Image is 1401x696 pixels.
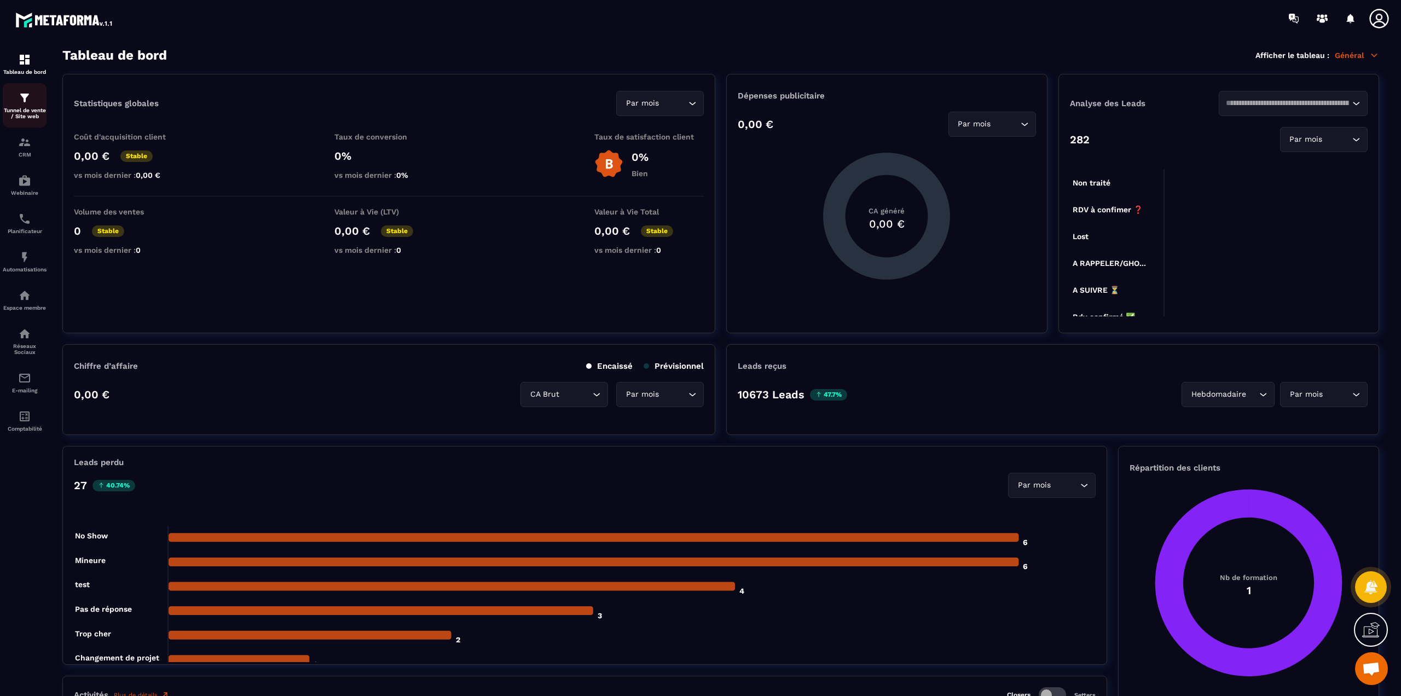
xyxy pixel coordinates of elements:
tspan: Pas de réponse [75,605,132,613]
p: Tableau de bord [3,69,47,75]
img: email [18,372,31,385]
p: Encaissé [586,361,633,371]
p: 10673 Leads [738,388,804,401]
p: Coût d'acquisition client [74,132,183,141]
span: CA Brut [528,388,561,401]
p: Automatisations [3,266,47,272]
div: Search for option [1182,382,1275,407]
tspan: Changement de projet [75,653,159,663]
p: vs mois dernier : [334,171,444,179]
p: vs mois dernier : [74,246,183,254]
p: 0,00 € [594,224,630,237]
p: Bien [632,169,649,178]
input: Search for option [993,118,1018,130]
a: automationsautomationsEspace membre [3,281,47,319]
p: Stable [120,150,153,162]
span: 0% [396,171,408,179]
p: Espace membre [3,305,47,311]
span: Par mois [1015,479,1053,491]
p: Comptabilité [3,426,47,432]
tspan: Rdv confirmé ✅ [1073,312,1136,322]
p: Analyse des Leads [1070,98,1219,108]
tspan: A SUIVRE ⏳ [1073,286,1120,295]
p: vs mois dernier : [74,171,183,179]
span: Par mois [1287,134,1325,146]
p: 0,00 € [74,388,109,401]
p: Afficher le tableau : [1255,51,1329,60]
tspan: RDV à confimer ❓ [1073,205,1143,214]
div: Search for option [1280,127,1368,152]
p: Volume des ventes [74,207,183,216]
span: 0 [136,246,141,254]
span: Par mois [956,118,993,130]
tspan: Mineure [75,556,106,565]
p: 282 [1070,133,1090,146]
div: Search for option [1008,473,1096,498]
span: 0 [656,246,661,254]
p: Leads reçus [738,361,786,371]
p: vs mois dernier : [594,246,704,254]
p: Chiffre d’affaire [74,361,138,371]
p: Stable [92,225,124,237]
span: Hebdomadaire [1189,388,1248,401]
img: automations [18,289,31,302]
p: Prévisionnel [644,361,704,371]
input: Search for option [561,388,590,401]
tspan: No Show [75,531,108,540]
img: b-badge-o.b3b20ee6.svg [594,149,623,178]
tspan: A RAPPELER/GHO... [1073,259,1146,268]
input: Search for option [1226,97,1350,109]
input: Search for option [1248,388,1257,401]
input: Search for option [661,97,686,109]
p: 0,00 € [738,118,773,131]
div: Search for option [1219,91,1368,116]
p: Planificateur [3,228,47,234]
img: formation [18,91,31,105]
p: Leads perdu [74,457,124,467]
img: automations [18,174,31,187]
a: formationformationTableau de bord [3,45,47,83]
input: Search for option [661,388,686,401]
img: formation [18,136,31,149]
div: Search for option [520,382,608,407]
p: 0% [632,150,649,164]
p: E-mailing [3,387,47,393]
img: accountant [18,410,31,423]
p: Statistiques globales [74,98,159,108]
input: Search for option [1325,388,1350,401]
a: social-networksocial-networkRéseaux Sociaux [3,319,47,363]
p: Général [1335,50,1379,60]
p: Taux de conversion [334,132,444,141]
img: formation [18,53,31,66]
a: formationformationTunnel de vente / Site web [3,83,47,127]
div: Search for option [948,112,1036,137]
p: Taux de satisfaction client [594,132,704,141]
a: emailemailE-mailing [3,363,47,402]
span: 0 [396,246,401,254]
p: 0,00 € [74,149,109,163]
p: 40.74% [92,480,135,491]
p: 0 [74,224,81,237]
input: Search for option [1053,479,1078,491]
tspan: test [75,580,90,589]
p: CRM [3,152,47,158]
input: Search for option [1325,134,1350,146]
p: vs mois dernier : [334,246,444,254]
a: automationsautomationsAutomatisations [3,242,47,281]
span: 0,00 € [136,171,160,179]
p: Tunnel de vente / Site web [3,107,47,119]
p: 0% [334,149,444,163]
div: Search for option [1280,382,1368,407]
img: social-network [18,327,31,340]
p: Stable [641,225,673,237]
p: Dépenses publicitaire [738,91,1035,101]
a: formationformationCRM [3,127,47,166]
span: Par mois [623,97,661,109]
p: Valeur à Vie Total [594,207,704,216]
img: logo [15,10,114,30]
a: schedulerschedulerPlanificateur [3,204,47,242]
p: 0,00 € [334,224,370,237]
div: Search for option [616,91,704,116]
p: 27 [74,479,87,492]
p: Stable [381,225,413,237]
